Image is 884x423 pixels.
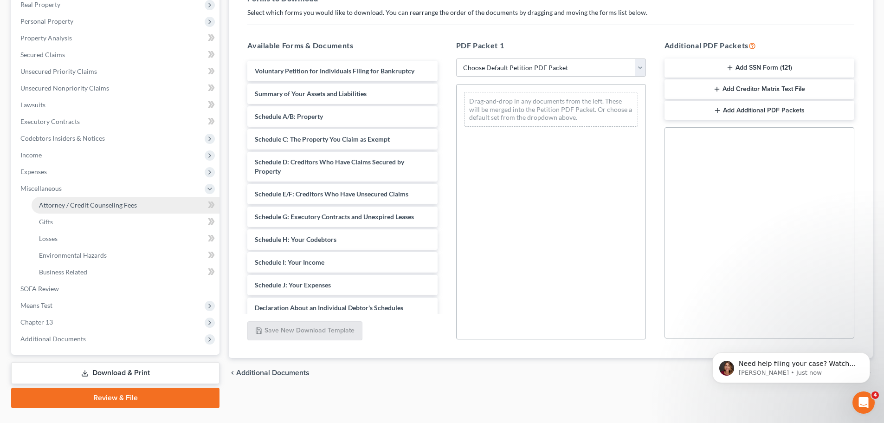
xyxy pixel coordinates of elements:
a: Unsecured Priority Claims [13,63,219,80]
span: Miscellaneous [20,184,62,192]
button: Save New Download Template [247,321,362,341]
button: Add SSN Form (121) [665,59,854,78]
span: Attorney / Credit Counseling Fees [39,201,137,209]
button: Add Creditor Matrix Text File [665,79,854,99]
a: Review & File [11,388,219,408]
span: Means Test [20,301,52,309]
a: Environmental Hazards [32,247,219,264]
span: Income [20,151,42,159]
span: Schedule H: Your Codebtors [255,235,336,243]
span: Schedule A/B: Property [255,112,323,120]
h5: Additional PDF Packets [665,40,854,51]
iframe: Intercom notifications message [698,333,884,398]
span: Unsecured Priority Claims [20,67,97,75]
span: Codebtors Insiders & Notices [20,134,105,142]
a: Executory Contracts [13,113,219,130]
span: Chapter 13 [20,318,53,326]
span: Expenses [20,168,47,176]
span: Schedule D: Creditors Who Have Claims Secured by Property [255,158,404,175]
span: Losses [39,234,58,242]
span: Schedule J: Your Expenses [255,281,331,289]
a: SOFA Review [13,280,219,297]
span: Schedule I: Your Income [255,258,324,266]
a: Gifts [32,214,219,230]
span: Schedule E/F: Creditors Who Have Unsecured Claims [255,190,408,198]
i: chevron_left [229,369,236,377]
a: Lawsuits [13,97,219,113]
a: Losses [32,230,219,247]
span: Business Related [39,268,87,276]
a: Secured Claims [13,46,219,63]
span: Unsecured Nonpriority Claims [20,84,109,92]
h5: PDF Packet 1 [456,40,646,51]
a: Download & Print [11,362,219,384]
span: SOFA Review [20,285,59,293]
span: Secured Claims [20,51,65,59]
span: Environmental Hazards [39,251,107,259]
span: Real Property [20,0,60,8]
span: Schedule G: Executory Contracts and Unexpired Leases [255,213,414,221]
span: Lawsuits [20,101,45,109]
span: Executory Contracts [20,117,80,125]
span: Property Analysis [20,34,72,42]
p: Select which forms you would like to download. You can rearrange the order of the documents by dr... [247,8,854,17]
span: Summary of Your Assets and Liabilities [255,90,367,98]
h5: Available Forms & Documents [247,40,437,51]
span: Declaration About an Individual Debtor's Schedules [255,304,403,312]
iframe: Intercom live chat [852,391,875,414]
span: Gifts [39,218,53,226]
div: Drag-and-drop in any documents from the left. These will be merged into the Petition PDF Packet. ... [464,92,638,127]
a: Business Related [32,264,219,280]
span: Additional Documents [20,335,86,343]
a: Property Analysis [13,30,219,46]
span: 4 [871,391,879,399]
a: Unsecured Nonpriority Claims [13,80,219,97]
a: chevron_left Additional Documents [229,369,310,377]
button: Add Additional PDF Packets [665,101,854,120]
a: Attorney / Credit Counseling Fees [32,197,219,214]
span: Voluntary Petition for Individuals Filing for Bankruptcy [255,67,414,75]
span: Additional Documents [236,369,310,377]
span: Schedule C: The Property You Claim as Exempt [255,135,390,143]
span: Personal Property [20,17,73,25]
